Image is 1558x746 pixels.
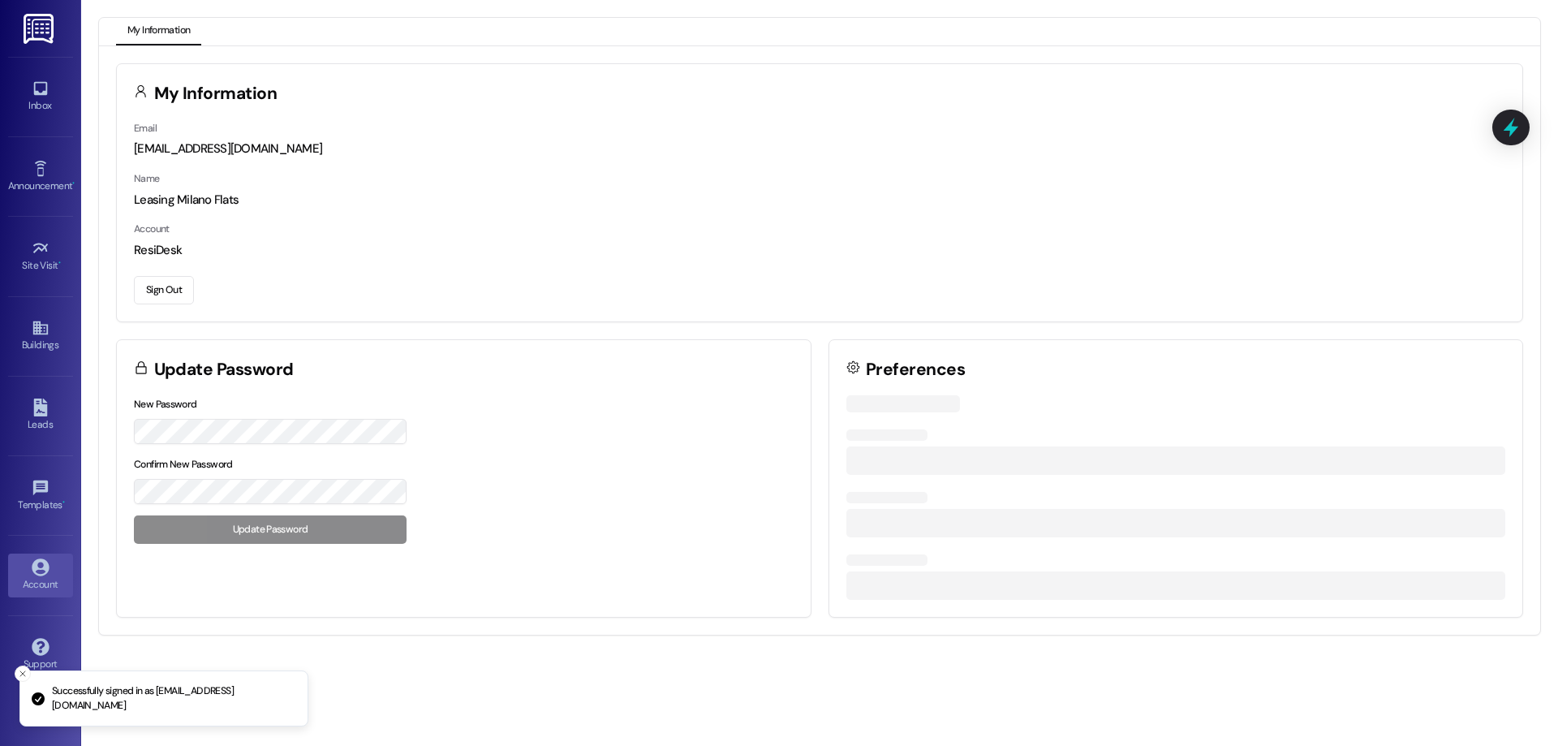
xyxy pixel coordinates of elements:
label: New Password [134,398,197,411]
a: Leads [8,394,73,438]
p: Successfully signed in as [EMAIL_ADDRESS][DOMAIN_NAME] [52,684,295,713]
a: Inbox [8,75,73,119]
img: ResiDesk Logo [24,14,57,44]
button: My Information [116,18,201,45]
div: ResiDesk [134,242,1505,259]
label: Account [134,222,170,235]
a: Templates • [8,474,73,518]
label: Confirm New Password [134,458,233,471]
a: Buildings [8,314,73,358]
div: [EMAIL_ADDRESS][DOMAIN_NAME] [134,140,1505,157]
button: Close toast [15,666,31,682]
a: Support [8,633,73,677]
label: Name [134,172,160,185]
h3: My Information [154,85,278,102]
span: • [58,257,61,269]
div: Leasing Milano Flats [134,192,1505,209]
a: Account [8,554,73,597]
span: • [62,497,65,508]
h3: Update Password [154,361,294,378]
a: Site Visit • [8,235,73,278]
button: Sign Out [134,276,194,304]
span: • [72,178,75,189]
h3: Preferences [866,361,965,378]
label: Email [134,122,157,135]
